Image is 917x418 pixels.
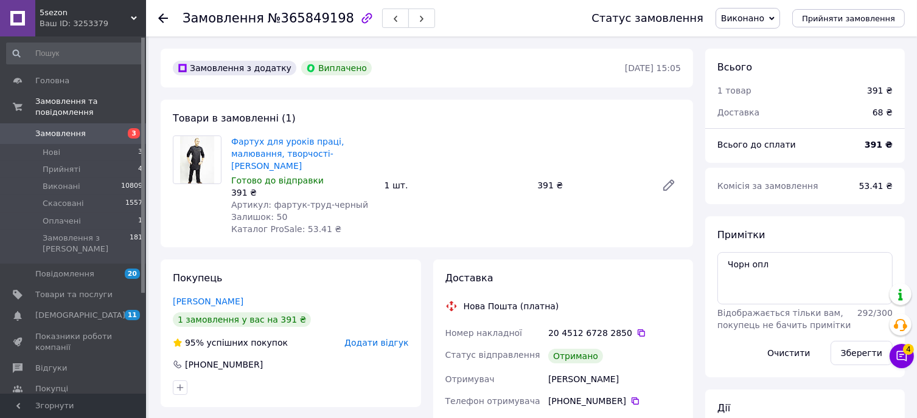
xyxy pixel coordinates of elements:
[445,396,540,406] span: Телефон отримувача
[301,61,372,75] div: Виплачено
[6,43,144,64] input: Пошук
[445,272,493,284] span: Доставка
[268,11,354,26] span: №365849198
[185,338,204,348] span: 95%
[757,341,821,365] button: Очистити
[717,402,730,414] span: Дії
[890,344,914,368] button: Чат з покупцем4
[831,341,893,365] button: Зберегти
[35,269,94,279] span: Повідомлення
[173,61,296,75] div: Замовлення з додатку
[184,358,264,371] div: [PHONE_NUMBER]
[802,14,895,23] span: Прийняти замовлення
[591,12,703,24] div: Статус замовлення
[138,147,142,158] span: 3
[865,99,900,126] div: 68 ₴
[173,312,311,327] div: 1 замовлення у вас на 391 ₴
[121,181,142,192] span: 10809
[35,96,146,118] span: Замовлення та повідомлення
[35,383,68,394] span: Покупці
[548,327,681,339] div: 20 4512 6728 2850
[717,308,851,330] span: Відображається тільки вам, покупець не бачить примітки
[546,368,683,390] div: [PERSON_NAME]
[43,198,84,209] span: Скасовані
[173,296,243,306] a: [PERSON_NAME]
[657,173,681,197] a: Редагувати
[231,212,287,222] span: Залишок: 50
[125,269,140,279] span: 20
[532,177,652,194] div: 391 ₴
[40,7,131,18] span: 5sezon
[903,344,914,355] span: 4
[231,200,368,210] span: Артикул: фартук-труд-черный
[231,187,375,199] div: 391 ₴
[35,310,125,321] span: [DEMOGRAPHIC_DATA]
[859,181,893,191] span: 53.41 ₴
[865,140,893,149] b: 391 ₴
[35,363,67,374] span: Відгуки
[717,140,796,149] span: Всього до сплати
[35,128,86,139] span: Замовлення
[138,164,142,175] span: 4
[231,137,344,171] a: Фартух для уроків праці, малювання, творчості-[PERSON_NAME]
[35,289,113,300] span: Товари та послуги
[344,338,408,348] span: Додати відгук
[231,176,324,185] span: Готово до відправки
[717,61,752,73] span: Всього
[128,128,140,139] span: 3
[717,181,818,191] span: Комісія за замовлення
[857,308,893,318] span: 292 / 300
[548,349,603,363] div: Отримано
[180,136,215,183] img: Фартух для уроків праці, малювання, творчості-чорний
[35,331,113,353] span: Показники роботи компанії
[183,11,264,26] span: Замовлення
[445,350,540,360] span: Статус відправлення
[867,84,893,97] div: 391 ₴
[43,181,80,192] span: Виконані
[125,310,140,320] span: 11
[173,112,296,124] span: Товари в замовленні (1)
[717,229,765,241] span: Примітки
[173,272,223,284] span: Покупець
[43,233,130,255] span: Замовлення з [PERSON_NAME]
[548,395,681,407] div: [PHONE_NUMBER]
[158,12,168,24] div: Повернутися назад
[125,198,142,209] span: 1557
[461,300,562,312] div: Нова Пошта (платна)
[380,177,533,194] div: 1 шт.
[130,233,142,255] span: 181
[721,13,764,23] span: Виконано
[43,164,80,175] span: Прийняті
[138,216,142,227] span: 1
[35,75,69,86] span: Головна
[717,108,759,117] span: Доставка
[717,252,893,304] textarea: Чорн опл
[231,224,341,234] span: Каталог ProSale: 53.41 ₴
[445,374,495,384] span: Отримувач
[625,63,681,73] time: [DATE] 15:05
[43,216,81,227] span: Оплачені
[173,337,288,349] div: успішних покупок
[43,147,60,158] span: Нові
[717,86,751,95] span: 1 товар
[445,328,523,338] span: Номер накладної
[40,18,146,29] div: Ваш ID: 3253379
[792,9,905,27] button: Прийняти замовлення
